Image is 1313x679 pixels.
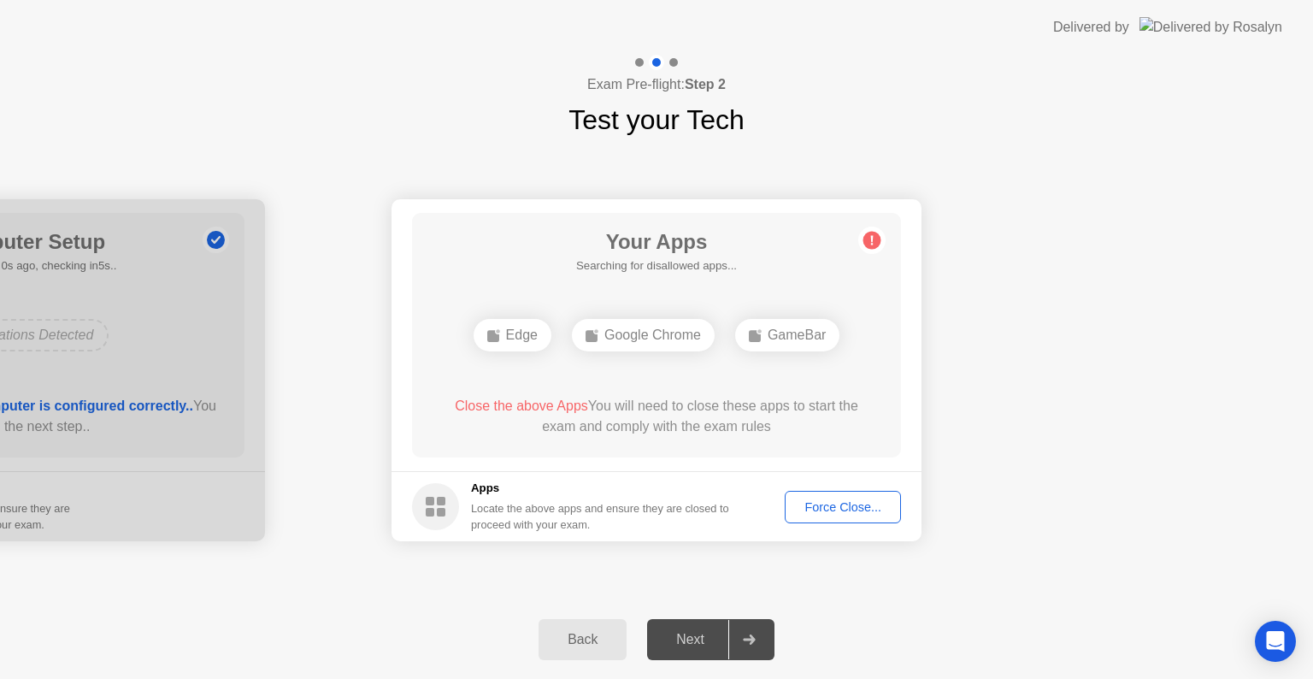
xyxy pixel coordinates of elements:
h1: Your Apps [576,227,737,257]
h1: Test your Tech [568,99,745,140]
b: Step 2 [685,77,726,92]
button: Force Close... [785,491,901,523]
h5: Searching for disallowed apps... [576,257,737,275]
div: Locate the above apps and ensure they are closed to proceed with your exam. [471,500,730,533]
div: Back [544,632,621,647]
div: Next [652,632,728,647]
h5: Apps [471,480,730,497]
img: Delivered by Rosalyn [1139,17,1282,37]
div: Open Intercom Messenger [1255,621,1296,662]
span: Close the above Apps [455,399,588,413]
div: Google Chrome [572,319,715,351]
div: You will need to close these apps to start the exam and comply with the exam rules [437,396,877,437]
div: Edge [474,319,551,351]
div: GameBar [735,319,839,351]
div: Delivered by [1053,17,1129,38]
h4: Exam Pre-flight: [587,74,726,95]
div: Force Close... [791,500,895,514]
button: Next [647,619,774,660]
button: Back [539,619,627,660]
